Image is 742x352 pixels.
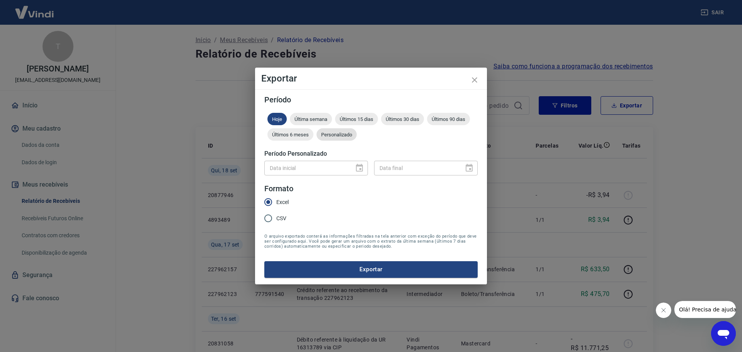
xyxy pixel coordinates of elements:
iframe: Botão para abrir a janela de mensagens [711,321,736,346]
input: DD/MM/YYYY [374,161,458,175]
iframe: Fechar mensagem [656,303,671,318]
div: Últimos 6 meses [267,128,313,141]
span: Excel [276,198,289,206]
iframe: Mensagem da empresa [674,301,736,318]
legend: Formato [264,183,293,194]
button: close [465,71,484,89]
span: Últimos 90 dias [427,116,470,122]
h5: Período [264,96,478,104]
span: O arquivo exportado conterá as informações filtradas na tela anterior com exceção do período que ... [264,234,478,249]
span: Última semana [290,116,332,122]
span: Últimos 6 meses [267,132,313,138]
span: CSV [276,214,286,223]
div: Última semana [290,113,332,125]
span: Personalizado [317,132,357,138]
h5: Período Personalizado [264,150,478,158]
div: Últimos 15 dias [335,113,378,125]
span: Hoje [267,116,287,122]
h4: Exportar [261,74,481,83]
span: Últimos 30 dias [381,116,424,122]
input: DD/MM/YYYY [264,161,349,175]
span: Olá! Precisa de ajuda? [5,5,65,12]
div: Últimos 90 dias [427,113,470,125]
div: Últimos 30 dias [381,113,424,125]
div: Hoje [267,113,287,125]
button: Exportar [264,261,478,277]
span: Últimos 15 dias [335,116,378,122]
div: Personalizado [317,128,357,141]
